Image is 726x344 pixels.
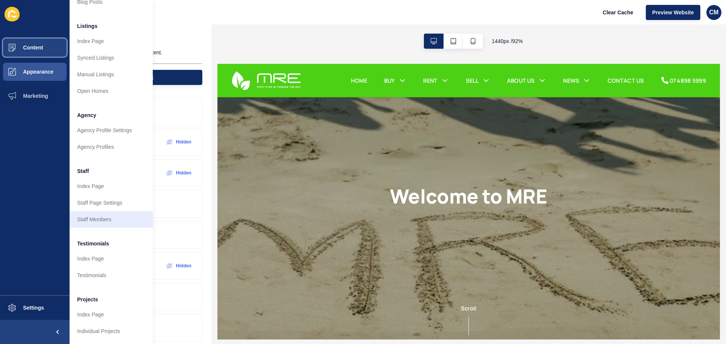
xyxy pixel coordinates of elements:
[70,49,153,66] a: Synced Listings
[70,250,153,267] a: Index Page
[15,8,91,29] img: My Real Estate Queensland Logo
[77,296,98,303] span: Projects
[269,14,283,23] a: SELL
[70,122,153,139] a: Agency Profile Settings
[480,14,530,23] a: 07 4898 5999
[492,37,523,45] span: 1440 px / 92 %
[375,14,392,23] a: NEWS
[646,5,700,20] button: Preview Website
[77,22,98,30] span: Listings
[176,139,191,145] label: Hidden
[145,14,163,23] a: HOME
[70,66,153,83] a: Manual Listings
[180,14,192,23] a: BUY
[70,139,153,155] a: Agency Profiles
[77,240,109,247] span: Testimonials
[596,5,640,20] button: Clear Cache
[176,170,191,176] label: Hidden
[70,323,153,339] a: Individual Projects
[490,14,530,23] div: 07 4898 5999
[3,259,541,293] div: Scroll
[70,267,153,284] a: Testimonials
[70,194,153,211] a: Staff Page Settings
[70,306,153,323] a: Index Page
[187,131,358,156] h1: Welcome to MRE
[77,111,96,119] span: Agency
[70,178,153,194] a: Index Page
[176,263,191,269] label: Hidden
[223,14,239,23] a: RENT
[652,9,694,16] span: Preview Website
[70,211,153,228] a: Staff Members
[70,33,153,49] a: Index Page
[77,167,89,175] span: Staff
[709,9,719,16] span: CM
[603,9,633,16] span: Clear Cache
[314,14,344,23] a: ABOUT US
[70,83,153,99] a: Open Homes
[423,14,462,23] a: CONTACT US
